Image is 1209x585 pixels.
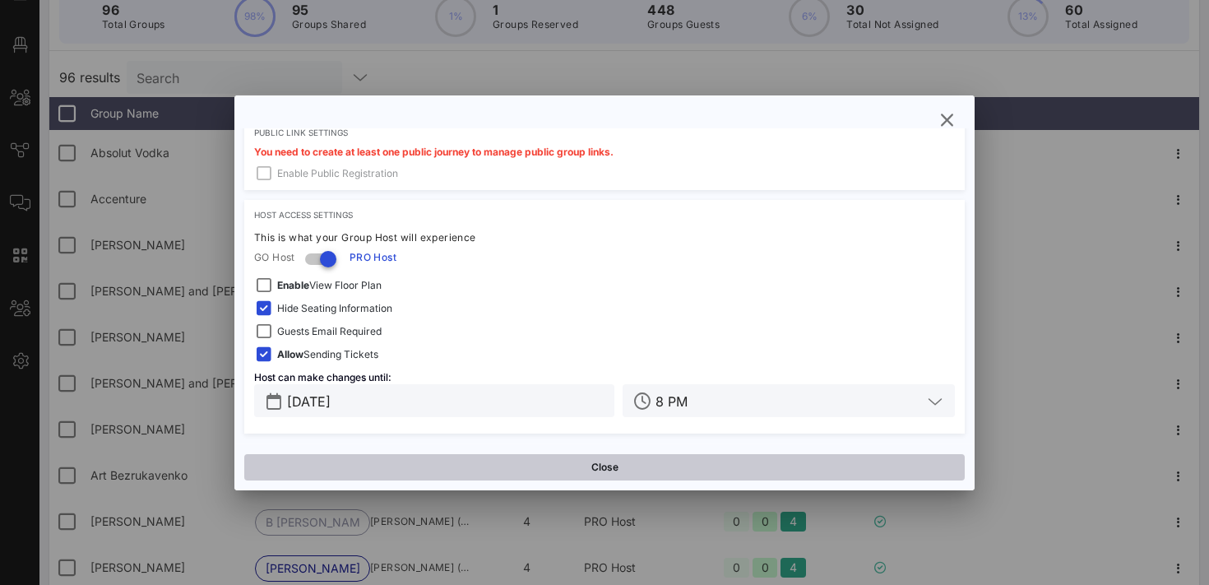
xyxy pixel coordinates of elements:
[277,279,309,291] strong: Enable
[244,454,965,481] button: Close
[277,323,382,340] span: Guests Email Required
[277,277,382,294] span: View Floor Plan
[254,249,295,266] span: GO Host
[254,230,955,246] div: This is what your Group Host will experience
[277,348,303,360] strong: Allow
[655,390,922,411] input: Time
[350,249,396,266] span: PRO Host
[277,346,378,363] span: Sending Tickets
[277,300,392,317] span: Hide Seating Information
[254,210,955,220] div: Host Access Settings
[254,146,614,158] span: You need to create at least one public journey to manage public group links.
[254,128,955,137] div: Public Link Settings
[266,393,281,410] button: prepend icon
[254,371,391,383] span: Host can make changes until:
